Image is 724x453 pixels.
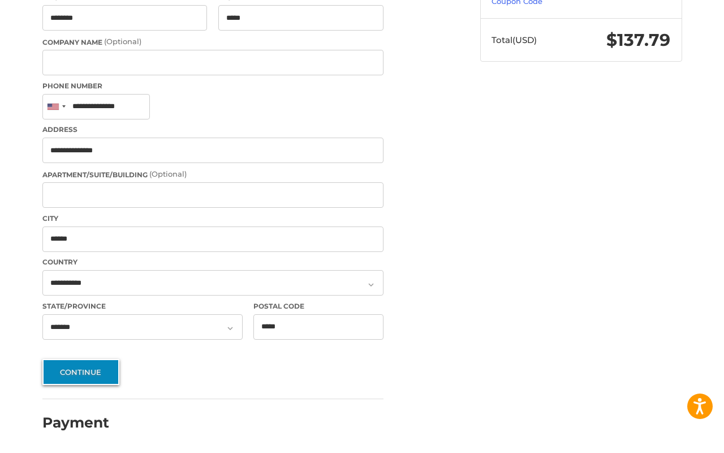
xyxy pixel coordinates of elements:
[492,35,537,45] span: Total (USD)
[42,125,383,135] label: Address
[42,257,383,267] label: Country
[42,36,383,48] label: Company Name
[42,169,383,180] label: Apartment/Suite/Building
[42,301,243,311] label: State/Province
[42,81,383,91] label: Phone Number
[253,301,383,311] label: Postal Code
[42,213,383,224] label: City
[43,95,69,119] div: United States: +1
[104,37,141,46] small: (Optional)
[606,29,670,50] span: $137.79
[149,169,187,178] small: (Optional)
[42,414,109,431] h2: Payment
[42,359,119,385] button: Continue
